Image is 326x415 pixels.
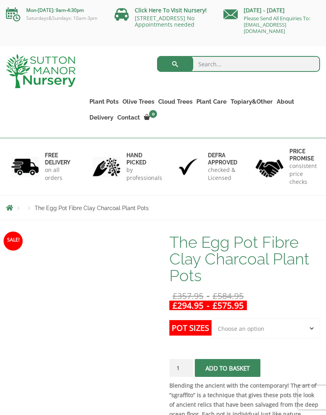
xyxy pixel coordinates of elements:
a: Plant Care [194,96,229,107]
span: £ [213,300,217,311]
a: Click Here To Visit Nursery! [135,6,207,14]
img: 1.jpg [11,157,39,177]
span: Sale! [4,232,23,251]
a: Topiary&Other [229,96,275,107]
bdi: 584.95 [213,290,244,301]
bdi: 357.95 [173,290,204,301]
img: logo [6,54,76,88]
span: £ [173,300,177,311]
span: The Egg Pot Fibre Clay Charcoal Plant Pots [35,205,149,211]
h6: Defra approved [208,152,237,166]
del: - [169,291,247,301]
input: Product quantity [169,359,193,377]
a: Cloud Trees [156,96,194,107]
a: Plant Pots [87,96,120,107]
label: Pot Sizes [169,320,212,336]
ins: - [169,301,247,310]
p: on all orders [45,166,70,182]
bdi: 575.95 [213,300,244,311]
p: [DATE] - [DATE] [223,6,320,15]
h6: Price promise [289,148,317,162]
h6: hand picked [126,152,162,166]
button: Add to basket [195,359,260,377]
input: Search... [157,56,320,72]
p: checked & Licensed [208,166,237,182]
a: [STREET_ADDRESS] No Appointments needed [135,14,194,28]
a: Contact [115,112,142,123]
a: Delivery [87,112,115,123]
a: Please Send All Enquiries To: [EMAIL_ADDRESS][DOMAIN_NAME] [244,15,310,35]
a: 0 [142,112,159,123]
p: Mon-[DATE]: 9am-4:30pm [6,6,103,15]
h1: The Egg Pot Fibre Clay Charcoal Plant Pots [169,234,320,284]
h6: FREE DELIVERY [45,152,70,166]
img: 3.jpg [174,157,202,177]
span: £ [173,290,177,301]
img: 4.jpg [256,154,283,179]
bdi: 294.95 [173,300,204,311]
nav: Breadcrumbs [6,205,320,211]
p: consistent price checks [289,162,317,186]
span: 0 [149,110,157,118]
a: Olive Trees [120,96,156,107]
a: About [275,96,296,107]
p: by professionals [126,166,162,182]
img: 2.jpg [93,157,120,177]
span: £ [213,290,217,301]
p: Saturdays&Sundays: 10am-3pm [6,15,103,21]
